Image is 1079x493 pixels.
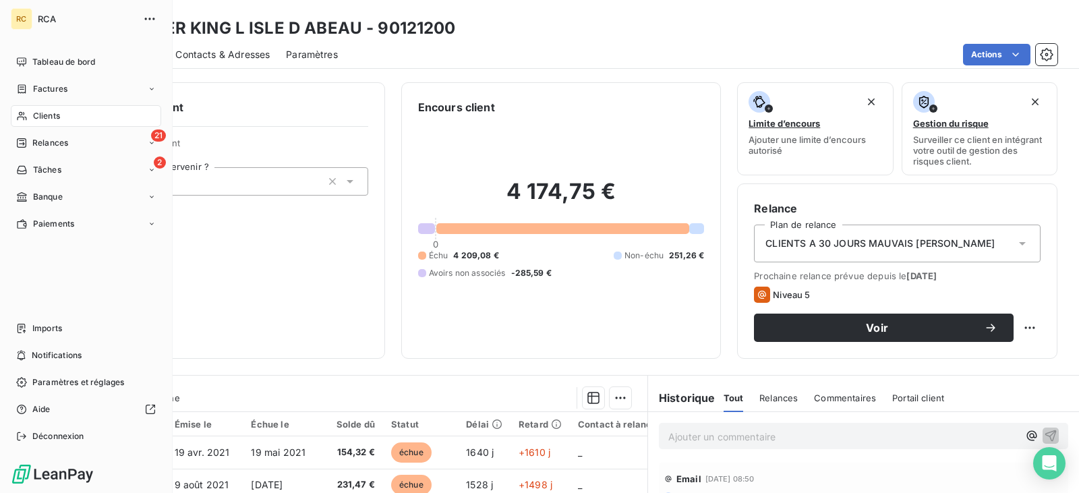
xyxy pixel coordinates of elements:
[32,56,95,68] span: Tableau de bord
[519,446,550,458] span: +1610 j
[466,479,493,490] span: 1528 j
[33,83,67,95] span: Factures
[32,349,82,361] span: Notifications
[175,479,229,490] span: 9 août 2021
[175,48,270,61] span: Contacts & Adresses
[286,48,338,61] span: Paramètres
[328,478,375,492] span: 231,47 €
[1033,447,1066,480] div: Open Intercom Messenger
[754,270,1041,281] span: Prochaine relance prévue depuis le
[519,419,562,430] div: Retard
[892,393,944,403] span: Portail client
[466,419,502,430] div: Délai
[578,419,677,430] div: Contact à relancer
[251,419,312,430] div: Échue le
[749,118,820,129] span: Limite d’encours
[418,99,495,115] h6: Encours client
[511,267,552,279] span: -285,59 €
[705,475,755,483] span: [DATE] 08:50
[814,393,876,403] span: Commentaires
[737,82,893,175] button: Limite d’encoursAjouter une limite d’encours autorisé
[33,110,60,122] span: Clients
[154,156,166,169] span: 2
[759,393,798,403] span: Relances
[119,16,456,40] h3: BURGER KING L ISLE D ABEAU - 90121200
[33,218,74,230] span: Paiements
[724,393,744,403] span: Tout
[754,314,1014,342] button: Voir
[624,250,664,262] span: Non-échu
[913,134,1046,167] span: Surveiller ce client en intégrant votre outil de gestion des risques client.
[11,8,32,30] div: RC
[32,403,51,415] span: Aide
[429,250,448,262] span: Échu
[749,134,881,156] span: Ajouter une limite d’encours autorisé
[773,289,810,300] span: Niveau 5
[418,178,705,219] h2: 4 174,75 €
[391,442,432,463] span: échue
[963,44,1030,65] button: Actions
[391,419,450,430] div: Statut
[32,322,62,335] span: Imports
[648,390,716,406] h6: Historique
[765,237,995,250] span: CLIENTS A 30 JOURS MAUVAIS [PERSON_NAME]
[433,239,438,250] span: 0
[109,138,368,156] span: Propriétés Client
[32,376,124,388] span: Paramètres et réglages
[11,399,161,420] a: Aide
[33,164,61,176] span: Tâches
[32,430,84,442] span: Déconnexion
[82,99,368,115] h6: Informations client
[175,419,235,430] div: Émise le
[754,200,1041,216] h6: Relance
[902,82,1057,175] button: Gestion du risqueSurveiller ce client en intégrant votre outil de gestion des risques client.
[251,446,305,458] span: 19 mai 2021
[38,13,135,24] span: RCA
[578,446,582,458] span: _
[519,479,552,490] span: +1498 j
[11,463,94,485] img: Logo LeanPay
[151,129,166,142] span: 21
[669,250,704,262] span: 251,26 €
[251,479,283,490] span: [DATE]
[429,267,506,279] span: Avoirs non associés
[770,322,984,333] span: Voir
[453,250,499,262] span: 4 209,08 €
[906,270,937,281] span: [DATE]
[466,446,494,458] span: 1640 j
[33,191,63,203] span: Banque
[328,419,375,430] div: Solde dû
[578,479,582,490] span: _
[328,446,375,459] span: 154,32 €
[175,446,230,458] span: 19 avr. 2021
[676,473,701,484] span: Email
[32,137,68,149] span: Relances
[913,118,989,129] span: Gestion du risque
